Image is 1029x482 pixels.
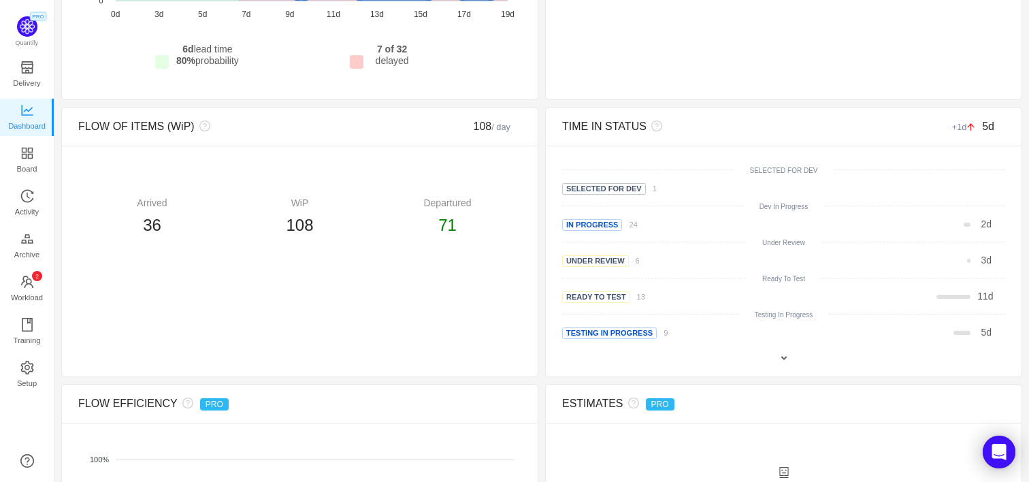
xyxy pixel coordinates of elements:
[78,196,226,210] div: Arrived
[981,327,992,338] span: d
[630,291,645,302] a: 13
[13,327,40,354] span: Training
[17,370,37,397] span: Setup
[20,318,34,332] i: icon: book
[176,55,239,66] span: probability
[759,203,808,210] small: Dev In Progress
[982,120,994,132] span: 5d
[32,271,42,281] sup: 2
[981,255,992,266] span: d
[623,398,639,408] i: icon: question-circle
[176,55,195,66] strong: 80%
[20,275,34,289] i: icon: team
[374,196,521,210] div: Departured
[20,103,34,117] i: icon: line-chart
[20,232,34,246] i: icon: gold
[111,10,120,20] tspan: 0d
[20,104,34,131] a: Dashboard
[562,327,657,339] span: Testing In Progress
[981,327,986,338] span: 5
[664,329,668,337] small: 9
[17,16,37,37] img: Quantify
[200,398,229,411] span: PRO
[377,44,407,54] strong: 7 of 32
[647,120,662,131] i: icon: question-circle
[198,10,207,20] tspan: 5d
[78,118,410,135] div: FLOW OF ITEMS (WiP)
[20,190,34,217] a: Activity
[20,189,34,203] i: icon: history
[636,257,640,265] small: 6
[20,233,34,260] a: Archive
[981,255,986,266] span: 3
[20,147,34,174] a: Board
[491,122,510,132] small: / day
[646,182,657,193] a: 1
[414,10,427,20] tspan: 15d
[14,241,39,268] span: Archive
[562,255,629,267] span: Under Review
[762,239,805,246] small: Under Review
[20,61,34,89] a: Delivery
[562,118,894,135] div: TIME IN STATUS
[977,291,988,302] span: 11
[457,10,471,20] tspan: 17d
[90,455,109,464] tspan: 100%
[20,146,34,160] i: icon: appstore
[755,311,813,319] small: Testing In Progress
[285,10,294,20] tspan: 9d
[410,118,521,135] div: 108
[226,196,374,210] div: WiP
[629,255,640,266] a: 6
[11,284,43,311] span: Workload
[501,10,514,20] tspan: 19d
[176,44,239,66] span: lead time
[20,361,34,374] i: icon: setting
[13,69,40,97] span: Delivery
[653,184,657,193] small: 1
[749,167,817,174] small: SELECTED FOR DEV
[29,12,46,21] span: PRO
[16,39,39,46] span: Quantify
[779,467,789,478] i: icon: robot
[952,122,983,132] small: +1d
[977,291,993,302] span: d
[20,361,34,389] a: Setup
[762,275,805,283] small: Ready To Test
[981,219,986,229] span: 2
[438,216,457,234] span: 71
[646,398,674,411] span: PRO
[78,396,410,412] div: FLOW EFFICIENCY
[17,155,37,182] span: Board
[20,61,34,74] i: icon: shop
[983,436,1015,468] div: Open Intercom Messenger
[242,10,250,20] tspan: 7d
[629,221,637,229] small: 24
[182,44,193,54] strong: 6d
[981,219,992,229] span: d
[637,293,645,301] small: 13
[286,216,313,234] span: 108
[8,112,46,140] span: Dashboard
[562,291,630,303] span: Ready To Test
[35,271,38,281] p: 2
[178,398,193,408] i: icon: question-circle
[327,10,340,20] tspan: 11d
[562,183,646,195] span: SELECTED FOR DEV
[370,10,384,20] tspan: 13d
[20,276,34,303] a: icon: teamWorkload
[195,120,210,131] i: icon: question-circle
[966,123,975,131] i: icon: arrow-up
[622,219,637,229] a: 24
[154,10,163,20] tspan: 3d
[143,216,161,234] span: 36
[20,454,34,468] a: icon: question-circle
[15,198,39,225] span: Activity
[562,396,894,412] div: ESTIMATES
[657,327,668,338] a: 9
[20,319,34,346] a: Training
[562,219,622,231] span: In Progress
[376,44,409,66] span: delayed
